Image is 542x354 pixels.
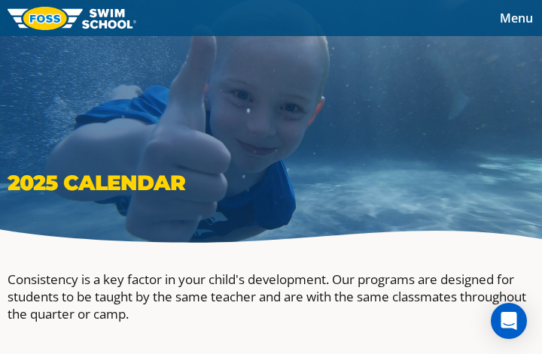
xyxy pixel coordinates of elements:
[8,170,185,195] strong: 2025 Calendar
[491,7,542,29] button: Toggle navigation
[8,271,534,322] p: Consistency is a key factor in your child's development. Our programs are designed for students t...
[8,7,136,30] img: FOSS Swim School Logo
[500,10,533,26] span: Menu
[491,303,527,339] div: Open Intercom Messenger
